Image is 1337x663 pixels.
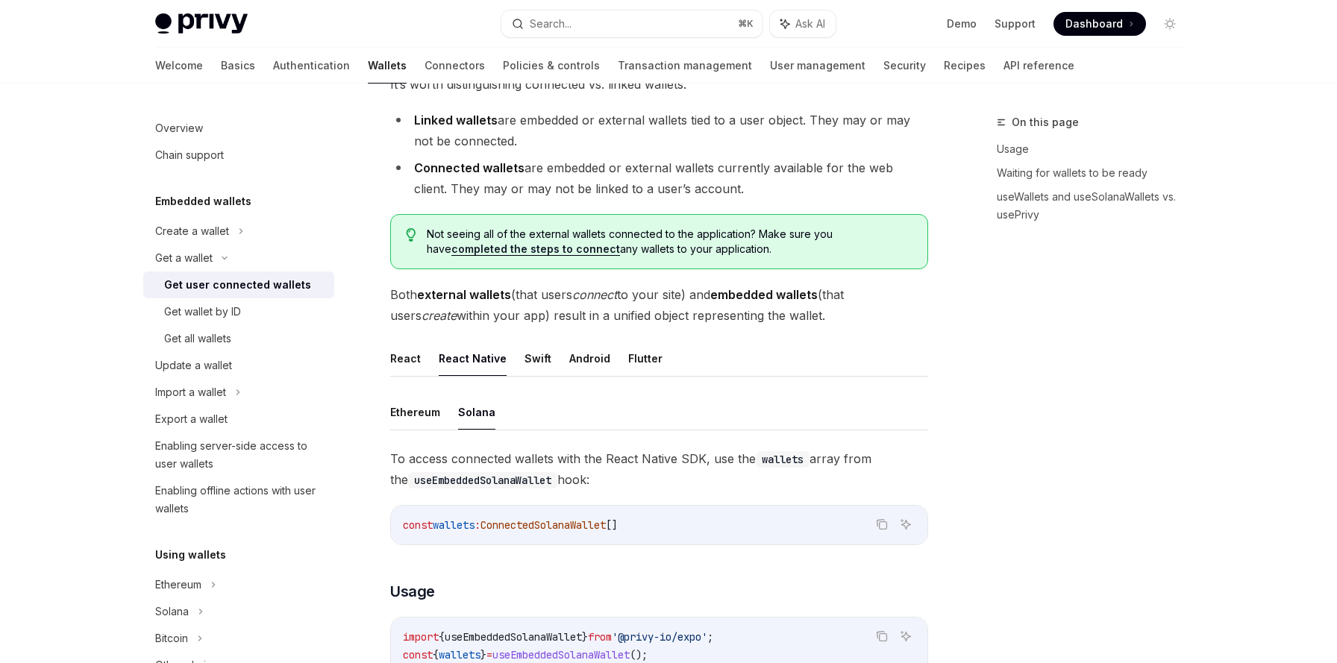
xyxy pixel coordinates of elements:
h5: Using wallets [155,546,226,564]
em: connect [572,287,617,302]
button: React [390,341,421,376]
strong: Linked wallets [414,113,498,128]
img: light logo [155,13,248,34]
a: Overview [143,115,334,142]
a: Demo [947,16,977,31]
a: Enabling offline actions with user wallets [143,477,334,522]
div: Bitcoin [155,629,188,647]
a: Enabling server-side access to user wallets [143,433,334,477]
span: ; [707,630,713,644]
span: const [403,518,433,532]
span: Usage [390,581,435,602]
span: Dashboard [1065,16,1123,31]
div: Solana [155,603,189,620]
a: Connectors [425,48,485,84]
strong: external wallets [417,287,511,302]
a: Security [883,48,926,84]
a: Get user connected wallets [143,271,334,298]
a: completed the steps to connect [451,242,620,256]
div: Create a wallet [155,222,229,240]
span: To access connected wallets with the React Native SDK, use the array from the hook: [390,448,928,490]
strong: Connected wallets [414,160,525,175]
button: Copy the contents from the code block [872,626,892,646]
span: '@privy-io/expo' [612,630,707,644]
a: Export a wallet [143,406,334,433]
span: useEmbeddedSolanaWallet [492,648,630,662]
a: Waiting for wallets to be ready [997,161,1194,185]
span: On this page [1012,113,1079,131]
a: Get wallet by ID [143,298,334,325]
div: Enabling offline actions with user wallets [155,482,325,518]
a: useWallets and useSolanaWallets vs. usePrivy [997,185,1194,227]
button: Ask AI [770,10,836,37]
span: { [433,648,439,662]
a: Chain support [143,142,334,169]
div: Enabling server-side access to user wallets [155,437,325,473]
span: ⌘ K [738,18,754,30]
span: : [475,518,480,532]
span: import [403,630,439,644]
div: Chain support [155,146,224,164]
div: Update a wallet [155,356,232,374]
button: Copy the contents from the code block [872,515,892,534]
button: Swift [525,341,551,376]
h5: Embedded wallets [155,192,251,210]
div: Get user connected wallets [164,276,311,294]
strong: embedded wallets [710,287,818,302]
span: wallets [439,648,480,662]
a: Welcome [155,48,203,84]
button: Ask AI [896,515,915,534]
code: useEmbeddedSolanaWallet [408,472,557,488]
span: useEmbeddedSolanaWallet [445,630,582,644]
button: Toggle dark mode [1158,12,1182,36]
span: } [582,630,588,644]
a: Support [995,16,1036,31]
span: } [480,648,486,662]
li: are embedded or external wallets currently available for the web client. They may or may not be l... [390,157,928,199]
button: Solana [458,395,495,430]
span: ConnectedSolanaWallet [480,518,606,532]
span: { [439,630,445,644]
button: Android [569,341,610,376]
a: Basics [221,48,255,84]
a: Update a wallet [143,352,334,379]
button: Ethereum [390,395,440,430]
em: create [422,308,457,323]
a: Usage [997,137,1194,161]
svg: Tip [406,228,416,242]
div: Import a wallet [155,383,226,401]
span: Both (that users to your site) and (that users within your app) result in a unified object repres... [390,284,928,326]
div: Export a wallet [155,410,228,428]
div: Get wallet by ID [164,303,241,321]
button: Ask AI [896,626,915,646]
div: Get all wallets [164,330,231,348]
li: are embedded or external wallets tied to a user object. They may or may not be connected. [390,110,928,151]
span: Ask AI [795,16,825,31]
a: User management [770,48,865,84]
button: Flutter [628,341,663,376]
a: Policies & controls [503,48,600,84]
span: [] [606,518,618,532]
a: Authentication [273,48,350,84]
span: from [588,630,612,644]
div: Overview [155,119,203,137]
div: Search... [530,15,572,33]
code: wallets [756,451,810,468]
a: API reference [1003,48,1074,84]
a: Get all wallets [143,325,334,352]
span: (); [630,648,648,662]
span: Not seeing all of the external wallets connected to the application? Make sure you have any walle... [427,227,912,257]
div: Ethereum [155,576,201,594]
a: Wallets [368,48,407,84]
button: React Native [439,341,507,376]
button: Search...⌘K [501,10,763,37]
span: wallets [433,518,475,532]
a: Transaction management [618,48,752,84]
span: = [486,648,492,662]
a: Recipes [944,48,986,84]
span: const [403,648,433,662]
span: It’s worth distinguishing connected vs. linked wallets: [390,74,928,95]
a: Dashboard [1053,12,1146,36]
div: Get a wallet [155,249,213,267]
